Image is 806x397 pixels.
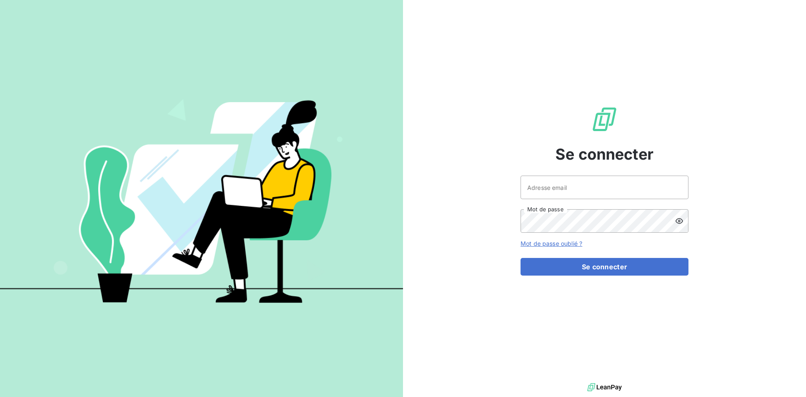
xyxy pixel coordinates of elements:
[587,381,622,394] img: logo
[521,240,582,247] a: Mot de passe oublié ?
[521,176,688,199] input: placeholder
[591,106,618,133] img: Logo LeanPay
[555,143,654,166] span: Se connecter
[521,258,688,276] button: Se connecter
